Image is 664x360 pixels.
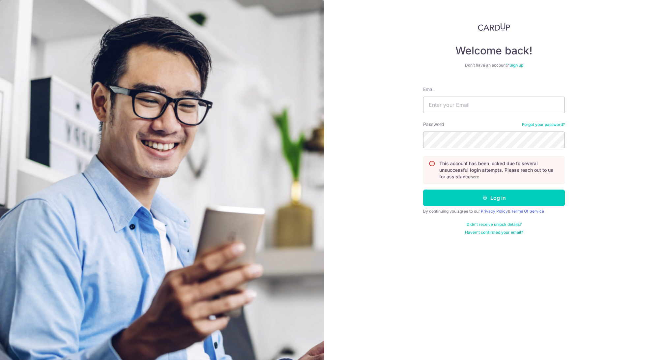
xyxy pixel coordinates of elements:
p: This account has been locked due to several unsuccessful login attempts. Please reach out to us f... [439,160,559,180]
div: By continuing you agree to our & [423,209,565,214]
label: Email [423,86,434,93]
label: Password [423,121,444,128]
img: CardUp Logo [478,23,510,31]
a: Haven't confirmed your email? [465,230,523,235]
a: Sign up [509,63,523,68]
button: Log in [423,190,565,206]
a: Terms Of Service [511,209,544,214]
a: Didn't receive unlock details? [467,222,522,227]
a: Privacy Policy [481,209,508,214]
h4: Welcome back! [423,44,565,57]
input: Enter your Email [423,97,565,113]
div: Don’t have an account? [423,63,565,68]
a: here [471,174,479,179]
a: Forgot your password? [522,122,565,127]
